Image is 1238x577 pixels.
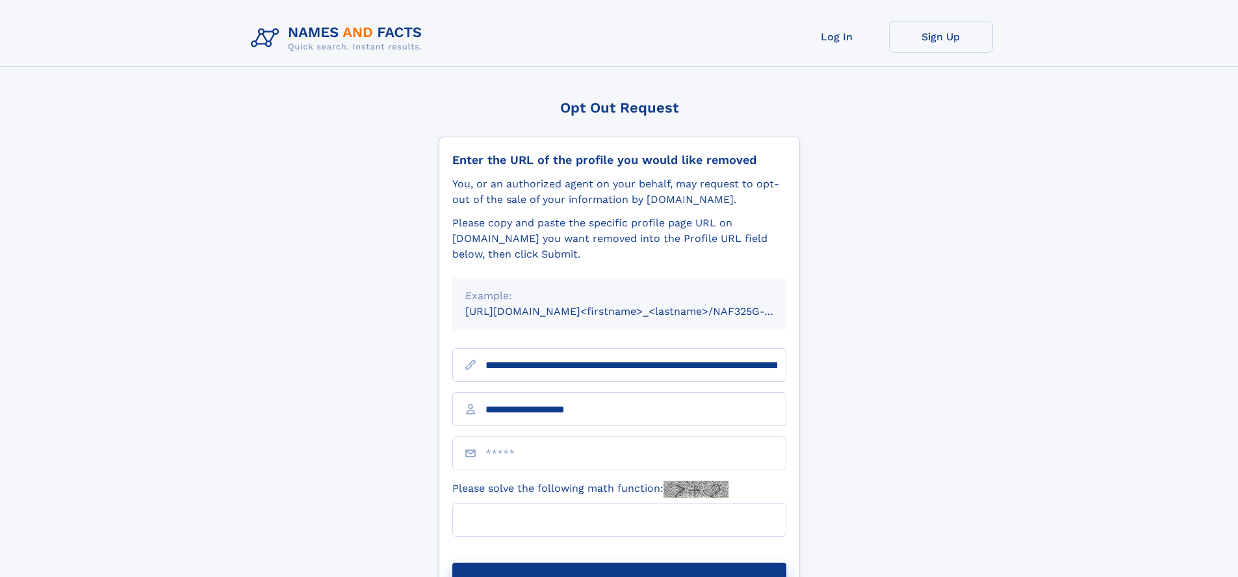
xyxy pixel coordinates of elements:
[246,21,433,56] img: Logo Names and Facts
[785,21,889,53] a: Log In
[452,153,786,167] div: Enter the URL of the profile you would like removed
[439,100,800,116] div: Opt Out Request
[452,215,786,262] div: Please copy and paste the specific profile page URL on [DOMAIN_NAME] you want removed into the Pr...
[452,176,786,208] div: You, or an authorized agent on your behalf, may request to opt-out of the sale of your informatio...
[889,21,993,53] a: Sign Up
[465,305,811,317] small: [URL][DOMAIN_NAME]<firstname>_<lastname>/NAF325G-xxxxxxxx
[452,481,729,498] label: Please solve the following math function:
[465,288,773,304] div: Example:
